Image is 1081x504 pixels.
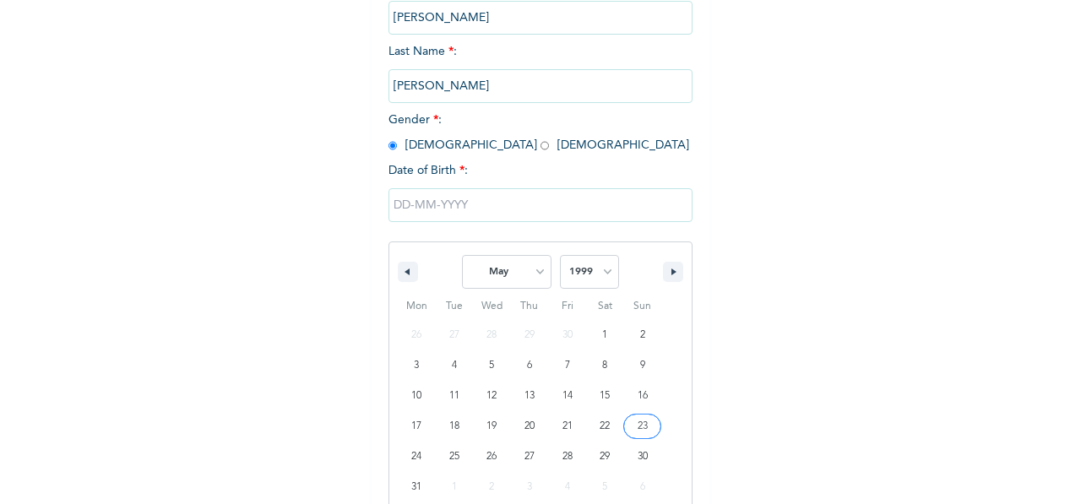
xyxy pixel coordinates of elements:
[449,381,459,411] span: 11
[640,320,645,350] span: 2
[473,350,511,381] button: 5
[436,350,474,381] button: 4
[388,46,693,92] span: Last Name :
[586,293,624,320] span: Sat
[398,411,436,442] button: 17
[548,293,586,320] span: Fri
[398,442,436,472] button: 24
[452,350,457,381] span: 4
[524,442,535,472] span: 27
[623,411,661,442] button: 23
[511,381,549,411] button: 13
[623,293,661,320] span: Sun
[411,411,421,442] span: 17
[524,381,535,411] span: 13
[511,442,549,472] button: 27
[586,442,624,472] button: 29
[511,350,549,381] button: 6
[449,411,459,442] span: 18
[586,350,624,381] button: 8
[489,350,494,381] span: 5
[565,350,570,381] span: 7
[473,381,511,411] button: 12
[524,411,535,442] span: 20
[486,381,497,411] span: 12
[586,320,624,350] button: 1
[486,411,497,442] span: 19
[486,442,497,472] span: 26
[623,350,661,381] button: 9
[411,381,421,411] span: 10
[473,293,511,320] span: Wed
[623,320,661,350] button: 2
[436,411,474,442] button: 18
[398,472,436,502] button: 31
[638,442,648,472] span: 30
[562,381,573,411] span: 14
[388,162,468,180] span: Date of Birth :
[411,472,421,502] span: 31
[548,411,586,442] button: 21
[640,350,645,381] span: 9
[511,411,549,442] button: 20
[600,381,610,411] span: 15
[436,381,474,411] button: 11
[398,350,436,381] button: 3
[600,442,610,472] span: 29
[602,350,607,381] span: 8
[638,381,648,411] span: 16
[623,442,661,472] button: 30
[436,293,474,320] span: Tue
[562,411,573,442] span: 21
[473,442,511,472] button: 26
[436,442,474,472] button: 25
[411,442,421,472] span: 24
[388,1,693,35] input: Enter your first name
[398,381,436,411] button: 10
[548,350,586,381] button: 7
[414,350,419,381] span: 3
[511,293,549,320] span: Thu
[562,442,573,472] span: 28
[586,381,624,411] button: 15
[548,381,586,411] button: 14
[602,320,607,350] span: 1
[388,188,693,222] input: DD-MM-YYYY
[586,411,624,442] button: 22
[398,293,436,320] span: Mon
[638,411,648,442] span: 23
[388,114,689,151] span: Gender : [DEMOGRAPHIC_DATA] [DEMOGRAPHIC_DATA]
[600,411,610,442] span: 22
[449,442,459,472] span: 25
[473,411,511,442] button: 19
[527,350,532,381] span: 6
[388,69,693,103] input: Enter your last name
[623,381,661,411] button: 16
[548,442,586,472] button: 28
